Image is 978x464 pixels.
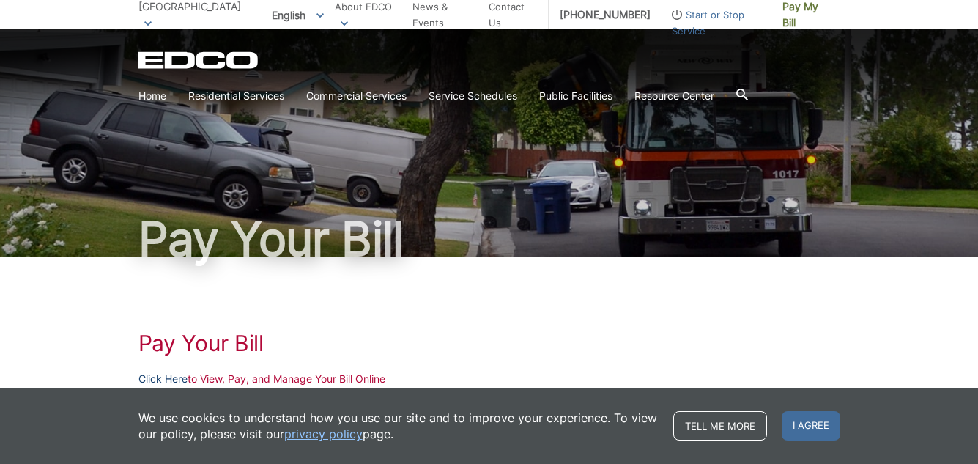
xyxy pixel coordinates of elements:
[138,371,840,387] p: to View, Pay, and Manage Your Bill Online
[138,410,659,442] p: We use cookies to understand how you use our site and to improve your experience. To view our pol...
[634,88,714,104] a: Resource Center
[261,3,335,27] span: English
[306,88,407,104] a: Commercial Services
[284,426,363,442] a: privacy policy
[138,216,840,262] h1: Pay Your Bill
[138,88,166,104] a: Home
[429,88,517,104] a: Service Schedules
[673,411,767,441] a: Tell me more
[782,411,840,441] span: I agree
[138,371,188,387] a: Click Here
[188,88,284,104] a: Residential Services
[138,330,840,356] h1: Pay Your Bill
[138,51,260,69] a: EDCD logo. Return to the homepage.
[539,88,612,104] a: Public Facilities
